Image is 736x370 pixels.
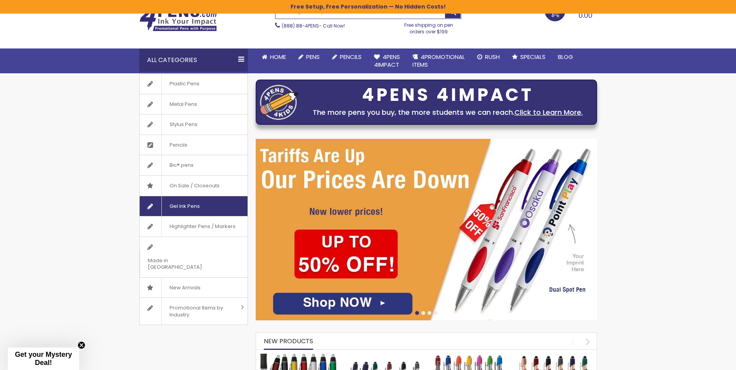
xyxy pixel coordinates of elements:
span: 0.00 [578,10,592,20]
span: Specials [520,53,546,61]
a: Click to Learn More. [514,107,583,117]
img: 4Pens Custom Pens and Promotional Products [139,7,217,31]
a: Bic® pens [140,155,248,175]
a: Stylus Pens [140,114,248,135]
a: 4Pens4impact [368,48,406,74]
a: Highlighter Pens / Markers [140,216,248,237]
a: Made in [GEOGRAPHIC_DATA] [140,237,248,277]
a: Metal Pens [140,94,248,114]
a: Plastic Pens [140,74,248,94]
button: Close teaser [78,341,85,349]
span: New Arrivals [161,278,208,298]
div: 4PENS 4IMPACT [303,87,593,103]
a: (888) 88-4PENS [282,22,319,29]
div: next [581,335,595,348]
span: 4PROMOTIONAL ITEMS [412,53,465,69]
span: Made in [GEOGRAPHIC_DATA] [140,251,228,277]
div: The more pens you buy, the more students we can reach. [303,107,593,118]
a: Gel Ink Pens [140,196,248,216]
span: Gel Ink Pens [161,196,208,216]
a: Pens [292,48,326,66]
a: Custom Soft Touch Metal Pen - Stylus Top [345,353,423,360]
span: On Sale / Closeouts [161,176,227,196]
span: Highlighter Pens / Markers [161,216,243,237]
a: The Barton Custom Pens Special Offer [260,353,338,360]
span: Pencils [340,53,362,61]
span: Promotional Items by Industry [161,298,238,325]
span: Metal Pens [161,94,205,114]
span: Get your Mystery Deal! [15,351,72,367]
span: Bic® pens [161,155,201,175]
div: All Categories [139,48,248,72]
a: On Sale / Closeouts [140,176,248,196]
a: Pencils [140,135,248,155]
span: Blog [558,53,573,61]
span: Plastic Pens [161,74,207,94]
span: - Call Now! [282,22,345,29]
a: Rush [471,48,506,66]
span: 4Pens 4impact [374,53,400,69]
a: Ellipse Softy Brights with Stylus Pen - Laser [430,353,508,360]
div: Free shipping on pen orders over $199 [396,19,461,35]
img: /cheap-promotional-products.html [256,139,597,320]
div: Get your Mystery Deal!Close teaser [8,348,79,370]
span: Pencils [161,135,195,155]
a: Home [256,48,292,66]
span: Rush [485,53,500,61]
a: Promotional Items by Industry [140,298,248,325]
span: Home [270,53,286,61]
a: New Arrivals [140,278,248,298]
iframe: Google Customer Reviews [672,349,736,370]
span: Stylus Pens [161,114,205,135]
span: Pens [306,53,320,61]
img: four_pen_logo.png [260,85,299,120]
a: Pencils [326,48,368,66]
div: prev [566,335,580,348]
a: Specials [506,48,552,66]
a: Ellipse Softy Rose Gold Classic with Stylus Pen - Silver Laser [515,353,593,360]
span: New Products [264,337,313,346]
a: 4PROMOTIONALITEMS [406,48,471,74]
a: Blog [552,48,579,66]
